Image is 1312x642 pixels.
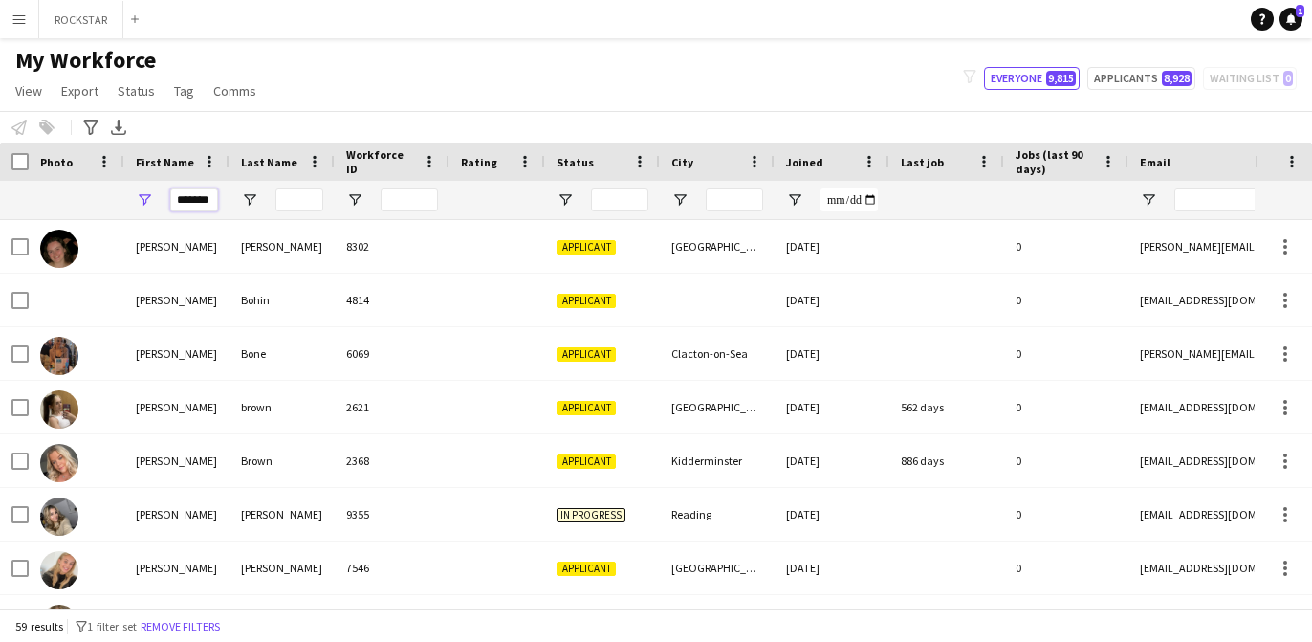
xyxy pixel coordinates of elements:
div: [GEOGRAPHIC_DATA] [660,220,775,273]
img: Jessica Bone [40,337,78,375]
div: [PERSON_NAME] [124,434,230,487]
a: Status [110,78,163,103]
span: Email [1140,155,1170,169]
div: 7546 [335,542,449,594]
div: [DATE] [775,381,889,433]
a: Tag [166,78,202,103]
div: [PERSON_NAME] [124,327,230,380]
input: Status Filter Input [591,188,648,211]
div: Bone [230,327,335,380]
span: Status [118,82,155,100]
button: Remove filters [137,616,224,637]
span: Workforce ID [346,147,415,176]
div: [PERSON_NAME] [230,488,335,541]
span: Applicant [557,401,616,415]
div: [DATE] [775,274,889,326]
div: Brown [230,434,335,487]
img: Jessica Brown [40,444,78,482]
div: 0 [1004,274,1128,326]
span: Comms [213,82,256,100]
span: Applicant [557,294,616,308]
div: 2368 [335,434,449,487]
div: 0 [1004,542,1128,594]
a: Comms [206,78,264,103]
span: First Name [136,155,194,169]
div: [PERSON_NAME] [230,542,335,594]
div: [GEOGRAPHIC_DATA] [660,381,775,433]
button: Applicants8,928 [1087,67,1195,90]
button: Open Filter Menu [241,191,258,209]
input: Last Name Filter Input [275,188,323,211]
span: Export [61,82,98,100]
span: City [671,155,693,169]
button: ROCKSTAR [39,1,123,38]
div: [PERSON_NAME] [124,381,230,433]
div: [PERSON_NAME] [230,220,335,273]
button: Open Filter Menu [136,191,153,209]
div: [PERSON_NAME] [124,488,230,541]
div: 0 [1004,381,1128,433]
app-action-btn: Export XLSX [107,116,130,139]
div: [PERSON_NAME] [124,274,230,326]
a: View [8,78,50,103]
div: 0 [1004,434,1128,487]
div: Kidderminster [660,434,775,487]
input: Workforce ID Filter Input [381,188,438,211]
span: Last Name [241,155,297,169]
button: Open Filter Menu [1140,191,1157,209]
span: Last job [901,155,944,169]
img: jessica brown [40,390,78,429]
img: Jessica Davies [40,551,78,589]
div: 6069 [335,327,449,380]
div: [PERSON_NAME] [124,542,230,594]
a: Export [54,78,106,103]
div: [GEOGRAPHIC_DATA] [660,542,775,594]
span: Applicant [557,347,616,362]
div: [DATE] [775,434,889,487]
div: 2621 [335,381,449,433]
div: Reading [660,488,775,541]
input: City Filter Input [706,188,763,211]
div: Bohin [230,274,335,326]
img: Jessica Coleman [40,498,78,536]
div: [DATE] [775,488,889,541]
span: Applicant [557,454,616,469]
a: 1 [1279,8,1302,31]
span: Tag [174,82,194,100]
button: Everyone9,815 [984,67,1080,90]
span: 8,928 [1162,71,1192,86]
app-action-btn: Advanced filters [79,116,102,139]
div: Clacton-on-Sea [660,327,775,380]
span: 9,815 [1046,71,1076,86]
span: Status [557,155,594,169]
img: Jessica Benn [40,230,78,268]
div: [DATE] [775,220,889,273]
button: Open Filter Menu [346,191,363,209]
span: Joined [786,155,823,169]
span: 1 [1296,5,1304,17]
div: [PERSON_NAME] [124,220,230,273]
span: Applicant [557,240,616,255]
div: 0 [1004,220,1128,273]
div: 0 [1004,488,1128,541]
span: View [15,82,42,100]
div: 4814 [335,274,449,326]
input: First Name Filter Input [170,188,218,211]
div: 886 days [889,434,1004,487]
button: Open Filter Menu [786,191,803,209]
button: Open Filter Menu [557,191,574,209]
button: Open Filter Menu [671,191,689,209]
span: Jobs (last 90 days) [1016,147,1094,176]
div: 8302 [335,220,449,273]
span: Photo [40,155,73,169]
span: Applicant [557,562,616,576]
span: Rating [461,155,497,169]
div: brown [230,381,335,433]
span: 1 filter set [87,619,137,633]
div: [DATE] [775,542,889,594]
div: 9355 [335,488,449,541]
span: My Workforce [15,46,156,75]
span: In progress [557,508,625,522]
div: 562 days [889,381,1004,433]
div: 0 [1004,327,1128,380]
